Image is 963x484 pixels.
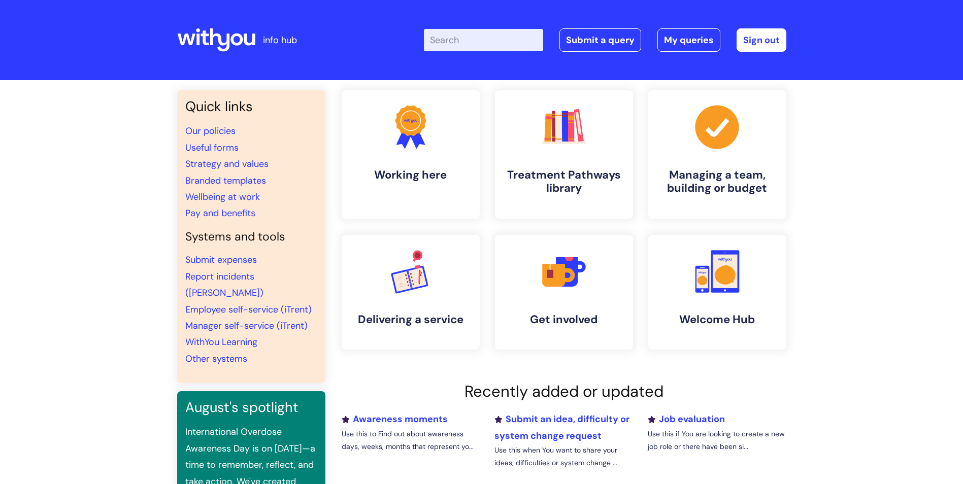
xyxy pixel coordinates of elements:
[185,270,263,299] a: Report incidents ([PERSON_NAME])
[342,90,480,219] a: Working here
[495,90,633,219] a: Treatment Pathways library
[503,313,625,326] h4: Get involved
[424,28,786,52] div: | -
[424,29,543,51] input: Search
[350,313,472,326] h4: Delivering a service
[185,254,257,266] a: Submit expenses
[656,313,778,326] h4: Welcome Hub
[263,32,297,48] p: info hub
[342,235,480,350] a: Delivering a service
[185,320,308,332] a: Manager self-service (iTrent)
[648,90,786,219] a: Managing a team, building or budget
[559,28,641,52] a: Submit a query
[737,28,786,52] a: Sign out
[648,413,725,425] a: Job evaluation
[185,207,255,219] a: Pay and benefits
[503,168,625,195] h4: Treatment Pathways library
[185,191,260,203] a: Wellbeing at work
[185,142,239,154] a: Useful forms
[185,303,312,316] a: Employee self-service (iTrent)
[185,353,247,365] a: Other systems
[350,168,472,182] h4: Working here
[342,428,480,453] p: Use this to Find out about awareness days, weeks, months that represent yo...
[657,28,720,52] a: My queries
[185,175,266,187] a: Branded templates
[185,230,317,244] h4: Systems and tools
[185,98,317,115] h3: Quick links
[185,158,269,170] a: Strategy and values
[342,382,786,401] h2: Recently added or updated
[494,444,633,469] p: Use this when You want to share your ideas, difficulties or system change ...
[656,168,778,195] h4: Managing a team, building or budget
[185,336,257,348] a: WithYou Learning
[185,125,236,137] a: Our policies
[185,399,317,416] h3: August's spotlight
[342,413,448,425] a: Awareness moments
[494,413,629,441] a: Submit an idea, difficulty or system change request
[495,235,633,350] a: Get involved
[648,428,786,453] p: Use this if You are looking to create a new job role or there have been si...
[648,235,786,350] a: Welcome Hub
